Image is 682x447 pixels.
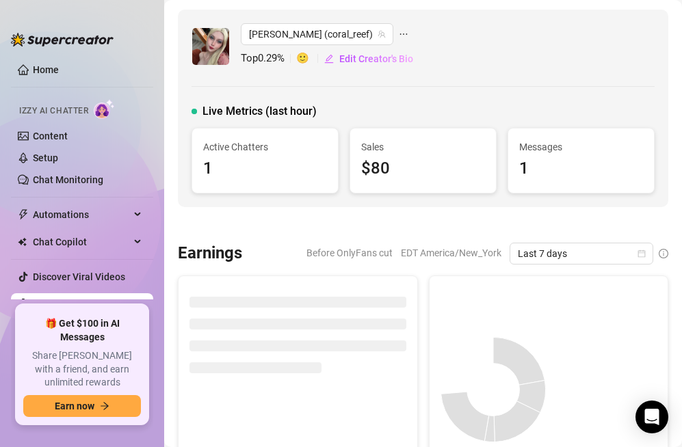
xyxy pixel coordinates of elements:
[296,51,324,67] span: 🙂
[519,156,643,182] div: 1
[33,204,130,226] span: Automations
[33,231,130,253] span: Chat Copilot
[33,174,103,185] a: Chat Monitoring
[324,48,414,70] button: Edit Creator's Bio
[11,33,114,46] img: logo-BBDzfeDw.svg
[638,249,646,258] span: calendar
[18,237,27,247] img: Chat Copilot
[33,152,58,163] a: Setup
[192,28,229,65] img: Anna
[33,131,68,141] a: Content
[23,349,141,390] span: Share [PERSON_NAME] with a friend, and earn unlimited rewards
[23,395,141,417] button: Earn nowarrow-right
[399,23,408,45] span: ellipsis
[241,51,296,67] span: Top 0.29 %
[659,249,668,258] span: info-circle
[33,64,59,75] a: Home
[249,24,385,44] span: Anna (coral_reef)
[339,53,413,64] span: Edit Creator's Bio
[23,317,141,344] span: 🎁 Get $100 in AI Messages
[100,401,109,411] span: arrow-right
[361,139,485,154] span: Sales
[19,105,88,118] span: Izzy AI Chatter
[635,401,668,433] div: Open Intercom Messenger
[518,243,645,264] span: Last 7 days
[18,209,29,220] span: thunderbolt
[33,271,125,282] a: Discover Viral Videos
[202,103,317,120] span: Live Metrics (last hour)
[306,243,393,263] span: Before OnlyFans cut
[361,156,485,182] div: $80
[203,139,327,154] span: Active Chatters
[401,243,501,263] span: EDT America/New_York
[94,99,115,119] img: AI Chatter
[203,156,327,182] div: 1
[324,54,334,64] span: edit
[519,139,643,154] span: Messages
[55,401,94,411] span: Earn now
[33,299,69,310] a: Settings
[378,30,386,38] span: team
[178,243,242,265] h3: Earnings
